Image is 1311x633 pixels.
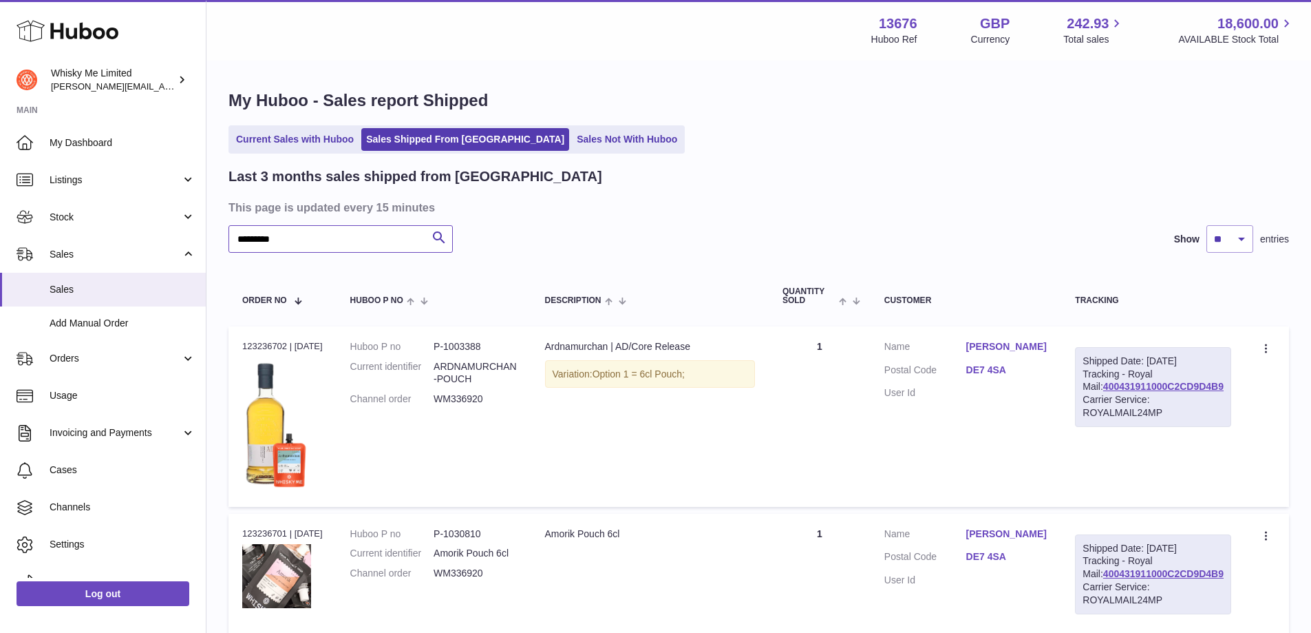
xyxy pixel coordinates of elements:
[434,547,517,560] dd: Amorik Pouch 6cl
[1217,14,1279,33] span: 18,600.00
[1174,233,1200,246] label: Show
[1083,581,1224,607] div: Carrier Service: ROYALMAIL24MP
[879,14,917,33] strong: 13676
[50,174,181,187] span: Listings
[1103,381,1224,392] a: 400431911000C2CD9D4B9
[545,528,755,541] div: Amorik Pouch 6cl
[1178,33,1294,46] span: AVAILABLE Stock Total
[884,340,966,357] dt: Name
[545,340,755,353] div: Ardnamurchan | AD/Core Release
[50,389,195,402] span: Usage
[50,211,181,224] span: Stock
[228,200,1286,215] h3: This page is updated every 15 minutes
[228,167,602,186] h2: Last 3 months sales shipped from [GEOGRAPHIC_DATA]
[350,528,434,541] dt: Huboo P no
[51,81,276,92] span: [PERSON_NAME][EMAIL_ADDRESS][DOMAIN_NAME]
[50,501,195,514] span: Channels
[50,352,181,365] span: Orders
[1075,296,1231,305] div: Tracking
[350,567,434,580] dt: Channel order
[434,528,517,541] dd: P-1030810
[51,67,175,93] div: Whisky Me Limited
[350,340,434,353] dt: Huboo P no
[1063,33,1125,46] span: Total sales
[966,528,1048,541] a: [PERSON_NAME]
[242,296,287,305] span: Order No
[593,369,685,380] span: Option 1 = 6cl Pouch;
[966,550,1048,563] a: DE7 4SA
[971,33,1010,46] div: Currency
[966,364,1048,377] a: DE7 4SA
[884,528,966,544] dt: Name
[545,296,601,305] span: Description
[50,575,195,588] span: Returns
[1178,14,1294,46] a: 18,600.00 AVAILABLE Stock Total
[228,90,1289,112] h1: My Huboo - Sales report Shipped
[17,581,189,606] a: Log out
[884,296,1047,305] div: Customer
[782,287,835,305] span: Quantity Sold
[884,574,966,587] dt: User Id
[1260,233,1289,246] span: entries
[434,340,517,353] dd: P-1003388
[242,544,311,608] img: 136761738744184.jpg
[242,340,323,353] div: 123236702 | [DATE]
[884,364,966,380] dt: Postal Code
[1103,568,1224,579] a: 400431911000C2CD9D4B9
[50,426,181,439] span: Invoicing and Payments
[884,550,966,567] dt: Postal Code
[242,357,311,489] img: Packcutout_f4f1a51c-8700-437f-b061-2bf5878e3139.png
[1083,542,1224,555] div: Shipped Date: [DATE]
[50,464,195,477] span: Cases
[871,33,917,46] div: Huboo Ref
[1075,535,1231,614] div: Tracking - Royal Mail:
[231,128,359,151] a: Current Sales with Huboo
[1063,14,1125,46] a: 242.93 Total sales
[361,128,569,151] a: Sales Shipped From [GEOGRAPHIC_DATA]
[572,128,682,151] a: Sales Not With Huboo
[350,393,434,406] dt: Channel order
[434,393,517,406] dd: WM336920
[17,70,37,90] img: frances@whiskyshop.com
[545,360,755,388] div: Variation:
[1083,393,1224,419] div: Carrier Service: ROYALMAIL24MP
[50,317,195,330] span: Add Manual Order
[980,14,1010,33] strong: GBP
[350,547,434,560] dt: Current identifier
[50,248,181,261] span: Sales
[1067,14,1109,33] span: 242.93
[884,386,966,399] dt: User Id
[434,567,517,580] dd: WM336920
[966,340,1048,353] a: [PERSON_NAME]
[350,296,403,305] span: Huboo P no
[769,326,871,507] td: 1
[242,528,323,540] div: 123236701 | [DATE]
[434,360,517,386] dd: ARDNAMURCHAN-POUCH
[1083,355,1224,368] div: Shipped Date: [DATE]
[50,538,195,551] span: Settings
[350,360,434,386] dt: Current identifier
[1075,347,1231,427] div: Tracking - Royal Mail:
[50,136,195,149] span: My Dashboard
[50,283,195,296] span: Sales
